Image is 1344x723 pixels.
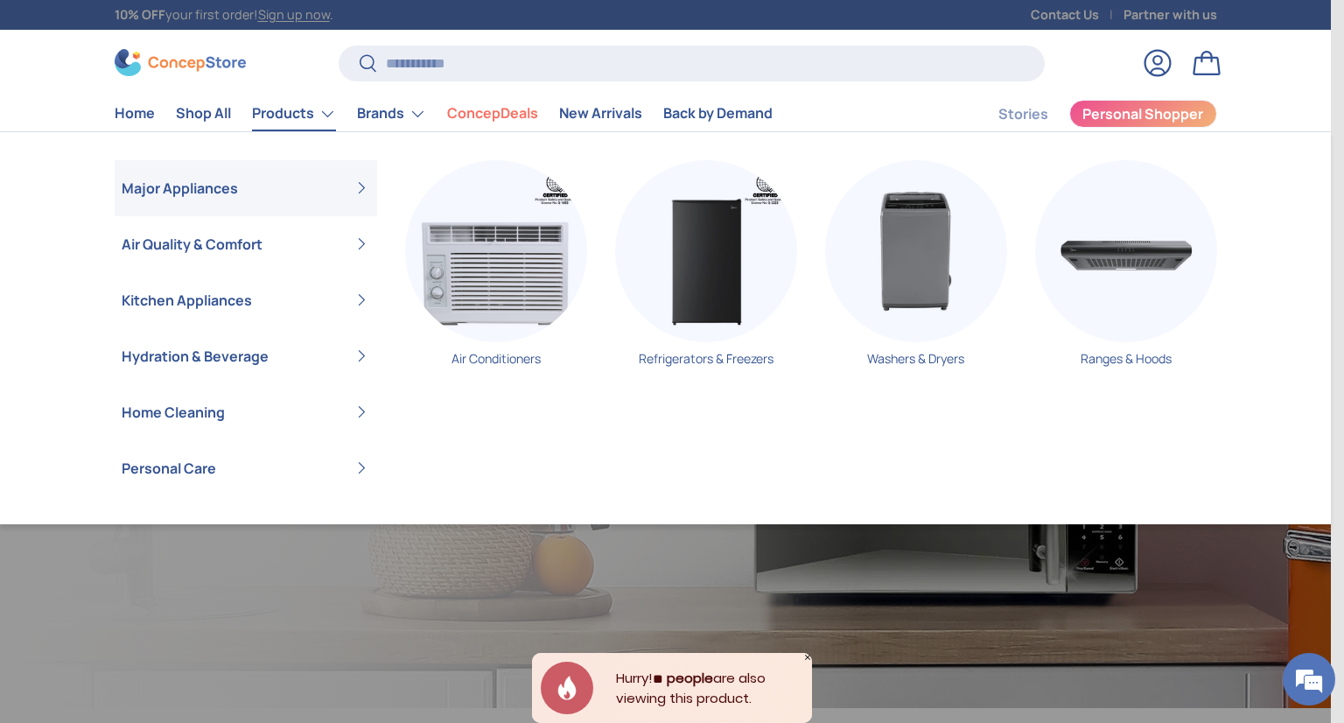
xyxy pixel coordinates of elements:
em: Submit [256,539,318,563]
div: Leave a message [91,98,294,121]
summary: Brands [346,96,437,131]
span: Personal Shopper [1082,107,1203,121]
nav: Secondary [956,96,1217,131]
a: ConcepDeals [447,96,538,130]
summary: Products [241,96,346,131]
img: ConcepStore [115,49,246,76]
div: Close [803,653,812,662]
span: We are offline. Please leave us a message. [37,221,305,397]
a: Shop All [176,96,231,130]
nav: Primary [115,96,773,131]
a: Home [115,96,155,130]
a: New Arrivals [559,96,642,130]
a: Back by Demand [663,96,773,130]
textarea: Type your message and click 'Submit' [9,478,333,539]
a: Stories [998,97,1048,131]
a: Personal Shopper [1069,100,1217,128]
div: Minimize live chat window [287,9,329,51]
